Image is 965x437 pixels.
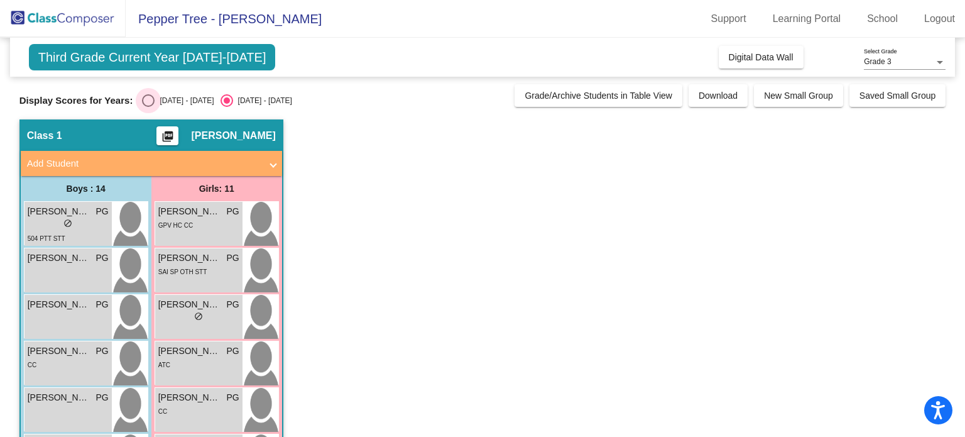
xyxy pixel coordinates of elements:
[158,252,221,265] span: [PERSON_NAME]
[156,126,178,145] button: Print Students Details
[27,130,62,142] span: Class 1
[226,205,239,218] span: PG
[719,46,804,69] button: Digital Data Wall
[21,176,151,201] div: Boys : 14
[191,130,275,142] span: [PERSON_NAME]
[729,52,793,62] span: Digital Data Wall
[29,44,276,70] span: Third Grade Current Year [DATE]-[DATE]
[525,91,672,101] span: Grade/Archive Students in Table View
[754,84,843,107] button: New Small Group
[28,235,65,242] span: 504 PTT STT
[158,391,221,404] span: [PERSON_NAME]
[95,205,108,218] span: PG
[155,95,214,106] div: [DATE] - [DATE]
[28,298,90,311] span: [PERSON_NAME]
[226,252,239,265] span: PG
[857,9,908,29] a: School
[28,345,90,358] span: [PERSON_NAME]
[151,176,282,201] div: Girls: 11
[764,91,833,101] span: New Small Group
[160,130,175,148] mat-icon: picture_as_pdf
[126,9,322,29] span: Pepper Tree - [PERSON_NAME]
[28,362,36,368] span: CC
[63,219,72,228] span: do_not_disturb_alt
[515,84,682,107] button: Grade/Archive Students in Table View
[158,222,194,229] span: GPV HC CC
[849,84,946,107] button: Saved Small Group
[701,9,756,29] a: Support
[95,252,108,265] span: PG
[95,298,108,311] span: PG
[95,391,108,404] span: PG
[19,95,133,106] span: Display Scores for Years:
[158,298,221,311] span: [PERSON_NAME]
[142,94,292,107] mat-radio-group: Select an option
[226,345,239,358] span: PG
[28,391,90,404] span: [PERSON_NAME]
[864,57,891,66] span: Grade 3
[21,151,282,176] mat-expansion-panel-header: Add Student
[859,91,935,101] span: Saved Small Group
[28,252,90,265] span: [PERSON_NAME]
[689,84,748,107] button: Download
[158,408,167,415] span: CC
[699,91,738,101] span: Download
[763,9,851,29] a: Learning Portal
[914,9,965,29] a: Logout
[226,391,239,404] span: PG
[158,268,207,275] span: SAI SP OTH STT
[27,157,261,171] mat-panel-title: Add Student
[95,345,108,358] span: PG
[226,298,239,311] span: PG
[158,205,221,218] span: [PERSON_NAME]
[233,95,292,106] div: [DATE] - [DATE]
[194,312,203,321] span: do_not_disturb_alt
[28,205,90,218] span: [PERSON_NAME]
[158,362,170,368] span: ATC
[158,345,221,358] span: [PERSON_NAME]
